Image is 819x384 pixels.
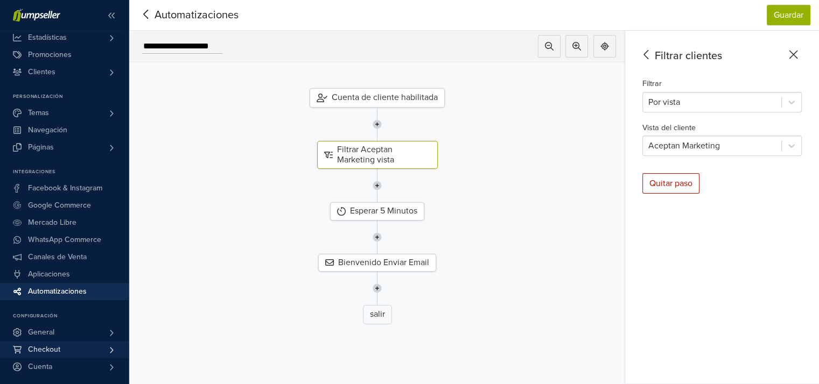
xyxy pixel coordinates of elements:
[28,358,52,375] span: Cuenta
[28,214,76,231] span: Mercado Libre
[28,139,54,156] span: Páginas
[318,254,436,272] div: Bienvenido Enviar Email
[13,94,129,100] p: Personalización
[28,324,54,341] span: General
[28,180,102,197] span: Facebook & Instagram
[330,202,424,220] div: Esperar 5 Minutos
[28,266,70,283] span: Aplicaciones
[138,7,222,23] span: Automatizaciones
[642,78,662,90] label: Filtrar
[373,108,382,141] img: line-7960e5f4d2b50ad2986e.svg
[373,221,382,254] img: line-7960e5f4d2b50ad2986e.svg
[638,48,802,64] div: Filtrar clientes
[28,341,60,358] span: Checkout
[28,122,67,139] span: Navegación
[28,29,67,46] span: Estadísticas
[310,88,445,108] div: Cuenta de cliente habilitada
[767,5,810,25] button: Guardar
[28,231,101,248] span: WhatsApp Commerce
[373,272,382,305] img: line-7960e5f4d2b50ad2986e.svg
[28,104,49,122] span: Temas
[373,169,382,202] img: line-7960e5f4d2b50ad2986e.svg
[28,283,87,300] span: Automatizaciones
[13,169,129,175] p: Integraciones
[28,63,55,81] span: Clientes
[642,122,696,134] label: Vista del cliente
[13,313,129,319] p: Configuración
[28,46,72,63] span: Promociones
[28,197,91,214] span: Google Commerce
[363,305,392,324] div: salir
[642,173,699,194] div: Quitar paso
[317,141,438,169] div: Filtrar Aceptan Marketing vista
[28,248,87,266] span: Canales de Venta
